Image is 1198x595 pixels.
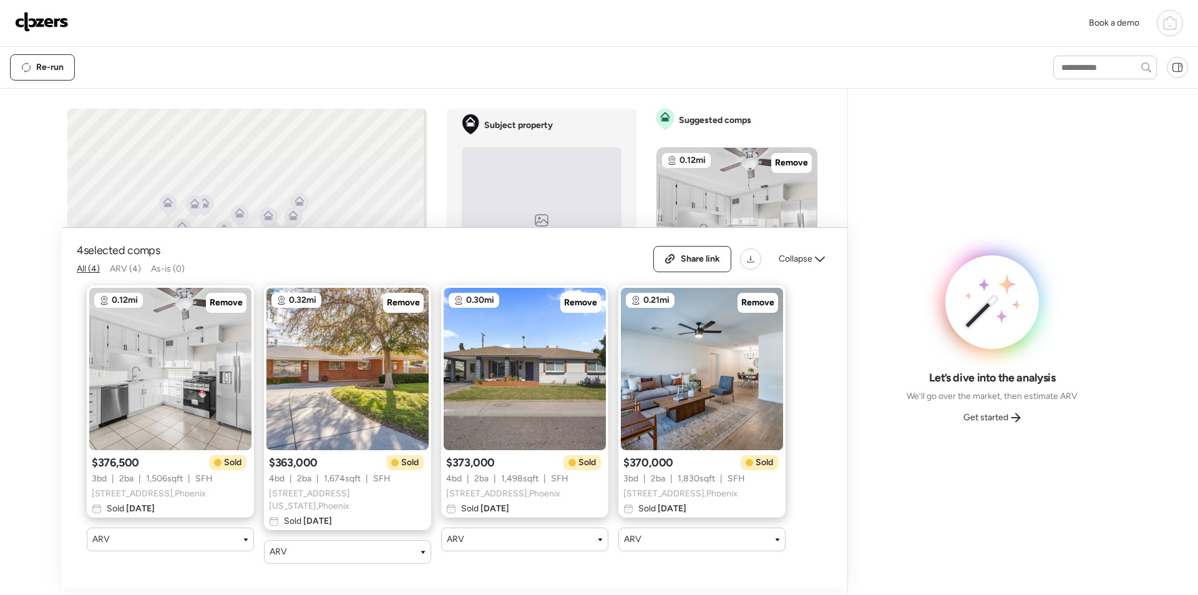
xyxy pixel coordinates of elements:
span: | [366,473,368,485]
span: Collapse [779,253,812,265]
span: $376,500 [92,455,139,470]
span: Sold [756,456,773,469]
span: Let’s dive into the analysis [929,370,1056,385]
span: | [670,473,673,485]
span: Sold [461,503,509,515]
span: Book a demo [1089,17,1139,28]
span: | [494,473,496,485]
span: [DATE] [301,516,332,526]
span: 0.12mi [679,154,706,167]
span: 2 ba [297,473,311,485]
span: Re-run [36,61,64,74]
span: Sold [224,456,241,469]
span: [STREET_ADDRESS] , Phoenix [446,488,560,500]
span: SFH [195,473,213,485]
span: Remove [210,297,243,309]
span: [DATE] [479,503,509,514]
span: | [467,473,469,485]
span: ARV [270,546,287,558]
span: 1,506 sqft [146,473,183,485]
span: | [188,473,190,485]
span: 3 bd [92,473,107,485]
span: 1,498 sqft [501,473,538,485]
span: Suggested comps [679,114,751,127]
span: Sold [578,456,596,469]
span: Sold [638,503,686,515]
span: [STREET_ADDRESS] , Phoenix [623,488,738,500]
span: Remove [387,297,420,309]
span: SFH [728,473,745,485]
span: 1,830 sqft [678,473,715,485]
span: All (4) [77,263,100,274]
span: 4 bd [269,473,285,485]
span: | [643,473,646,485]
span: [DATE] [656,503,686,514]
span: Sold [107,503,155,515]
span: Subject property [484,119,553,132]
img: Logo [15,12,69,32]
span: ARV [447,533,464,546]
span: | [316,473,319,485]
span: ARV (4) [110,263,141,274]
span: $370,000 [623,455,673,470]
span: | [139,473,141,485]
span: 2 ba [474,473,489,485]
span: [STREET_ADDRESS][US_STATE] , Phoenix [269,488,426,513]
span: Sold [284,515,332,528]
span: No image [528,227,555,237]
span: 1,674 sqft [324,473,361,485]
span: Get started [963,411,1008,424]
span: 4 selected comps [77,243,160,258]
span: Share link [681,253,720,265]
span: 2 ba [119,473,134,485]
span: $363,000 [269,455,318,470]
span: ARV [92,533,110,546]
span: SFH [551,473,568,485]
span: ARV [624,533,641,546]
span: Remove [564,297,597,309]
span: SFH [373,473,391,485]
span: 0.30mi [466,294,494,307]
span: | [112,473,114,485]
span: [STREET_ADDRESS] , Phoenix [92,488,206,500]
span: | [720,473,723,485]
span: 0.21mi [643,294,670,307]
span: $373,000 [446,455,495,470]
span: Remove [775,157,808,169]
span: Sold [401,456,419,469]
span: Remove [741,297,774,309]
span: [DATE] [124,503,155,514]
span: As-is (0) [151,263,185,274]
span: 3 bd [623,473,638,485]
span: | [290,473,292,485]
span: 2 ba [651,473,665,485]
span: 4 bd [446,473,462,485]
span: 0.12mi [112,294,138,307]
span: 0.32mi [289,294,316,307]
span: We’ll go over the market, then estimate ARV [907,390,1078,403]
span: | [543,473,546,485]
